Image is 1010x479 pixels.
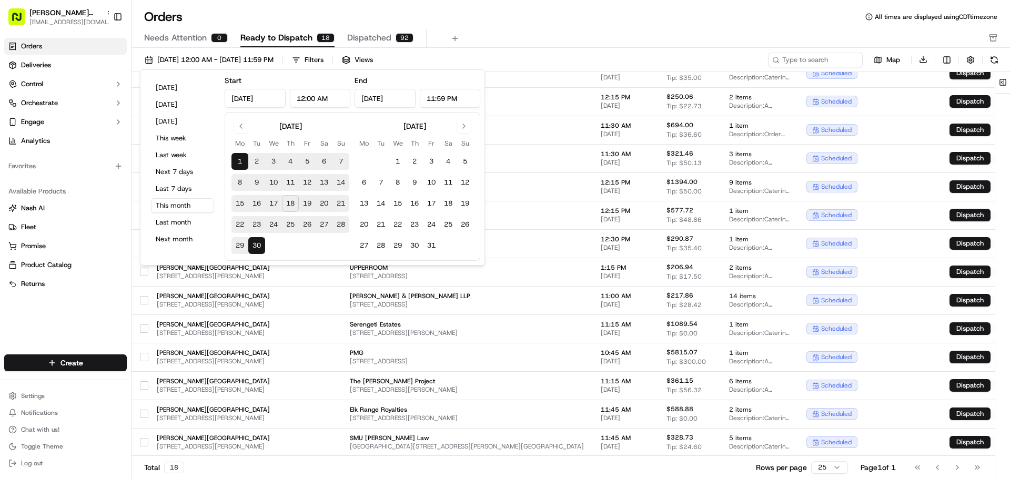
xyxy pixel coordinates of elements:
span: Fleet [21,222,36,232]
span: Tip: $300.00 [666,358,706,366]
a: Returns [8,279,123,289]
button: Dispatch [950,294,991,307]
button: [DATE] [151,80,214,95]
span: [STREET_ADDRESS][PERSON_NAME] [157,300,270,309]
button: This month [151,198,214,213]
button: 15 [389,195,406,212]
button: Engage [4,114,127,130]
span: 2 items [729,263,790,272]
span: Description: Catering order for 12 people, featuring a Group Bowl Bar with grilled chicken, vario... [729,73,790,81]
button: 31 [423,237,440,254]
span: 1 item [729,207,790,215]
button: Nash AI [4,200,127,217]
img: Nash [11,11,32,32]
div: Available Products [4,183,127,200]
div: 💻 [89,236,97,244]
button: 8 [389,174,406,191]
span: [STREET_ADDRESS] [350,300,584,309]
button: Dispatch [950,322,991,335]
span: 1 item [729,235,790,243]
img: Snider Plaza [11,181,27,198]
button: Next 7 days [151,165,214,179]
button: See all [163,135,191,147]
span: $361.15 [666,376,693,385]
span: Description: Catering order for 20 people, including a Group Bowl Bar with grilled steak, falafel... [729,215,790,223]
button: 12 [299,174,316,191]
span: Tip: $28.42 [666,301,702,309]
button: 1 [389,153,406,170]
button: [EMAIL_ADDRESS][DOMAIN_NAME] [29,18,114,26]
a: 📗Knowledge Base [6,231,85,250]
input: Got a question? Start typing here... [27,68,189,79]
a: Promise [8,241,123,251]
span: [STREET_ADDRESS][PERSON_NAME] [157,329,270,337]
span: $694.00 [666,121,693,129]
span: [STREET_ADDRESS][PERSON_NAME] [157,385,270,394]
th: Thursday [282,138,299,149]
span: Ready to Dispatch [240,32,312,44]
span: 2 items [729,93,790,101]
a: 💻API Documentation [85,231,173,250]
span: scheduled [821,97,852,106]
span: Orchestrate [21,98,58,108]
span: Deliveries [21,60,51,70]
button: Dispatch [950,237,991,250]
span: 11:15 AM [601,320,650,329]
span: scheduled [821,69,852,77]
span: 12:15 PM [601,207,650,215]
button: 22 [389,216,406,233]
button: 23 [406,216,423,233]
button: 17 [423,195,440,212]
span: Pylon [105,261,127,269]
span: 6 items [729,377,790,385]
span: [DATE] [601,73,650,81]
span: [DATE] [601,243,650,252]
th: Friday [423,138,440,149]
span: UPPERROOM [350,263,584,272]
p: Welcome 👋 [11,42,191,59]
span: 11:15 AM [601,377,650,385]
span: 10:45 AM [601,349,650,357]
button: 18 [440,195,457,212]
span: Create [60,358,83,368]
button: 25 [282,216,299,233]
button: Go to next month [457,119,471,134]
button: 19 [299,195,316,212]
a: Nash AI [8,203,123,213]
label: Start [225,76,241,85]
button: Dispatch [950,436,991,449]
span: [STREET_ADDRESS] [350,357,584,365]
button: 9 [406,174,423,191]
span: Engage [21,117,44,127]
span: Description: A catering order for 400 people including 37 Group Bowl Bars with Grilled Chicken an... [729,357,790,365]
span: $577.72 [666,206,693,215]
a: Deliveries [4,57,127,74]
button: [DATE] [151,114,214,129]
button: Dispatch [950,379,991,392]
span: Description: A catering order for 10 people, including a Group Bowl Bar with grilled chicken, var... [729,243,790,252]
img: Liam S. [11,153,27,170]
button: Dispatch [950,407,991,420]
button: 1 [231,153,248,170]
button: 17 [265,195,282,212]
span: [STREET_ADDRESS][PERSON_NAME] [350,329,584,337]
button: 30 [248,237,265,254]
button: Next month [151,232,214,247]
span: $5815.07 [666,348,698,356]
span: Analytics [21,136,50,146]
div: [DATE] [279,121,302,131]
span: Description: A catering order for 4 people including a Group Bowl Bar with grilled chicken and va... [729,272,790,280]
a: Analytics [4,133,127,149]
button: Last month [151,215,214,230]
span: scheduled [821,126,852,134]
span: [PERSON_NAME] & [PERSON_NAME] LLP [350,292,584,300]
button: 2 [248,153,265,170]
button: 14 [372,195,389,212]
button: Toggle Theme [4,439,127,454]
span: Tip: $0.00 [666,329,698,338]
span: [DATE] [601,357,650,365]
span: Description: A catering order for 10 people, featuring a GROUP BOWL BAR with Grilled Chicken, Saf... [729,300,790,309]
button: Notifications [4,405,127,420]
span: [PERSON_NAME][GEOGRAPHIC_DATA] [33,191,143,200]
span: [DATE] [601,300,650,309]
